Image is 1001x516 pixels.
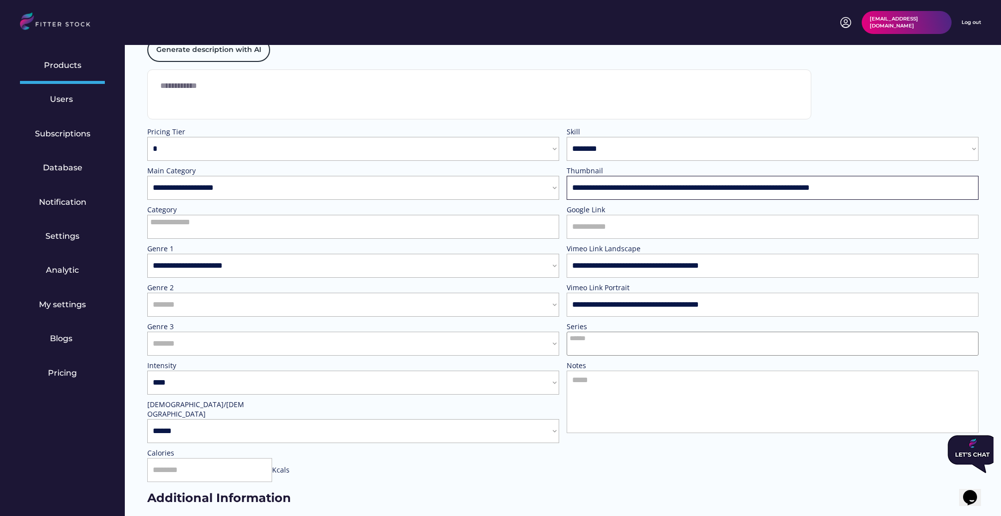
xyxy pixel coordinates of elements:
img: LOGO.svg [20,12,99,33]
div: Genre 1 [147,244,247,254]
div: Series [567,322,667,332]
div: Intensity [147,361,247,371]
div: Notification [39,197,86,208]
iframe: chat widget [944,431,994,477]
div: Pricing [48,368,77,379]
div: Main Category [147,166,247,176]
div: Notes [567,361,667,371]
div: Pricing Tier [147,127,247,137]
div: Vimeo Link Landscape [567,244,979,254]
div: Products [44,60,81,71]
div: Vimeo Link Portrait [567,283,667,293]
div: Blogs [50,333,75,344]
div: Additional Information [147,490,979,507]
img: profile-circle.svg [840,16,852,28]
div: [DEMOGRAPHIC_DATA]/[DEMOGRAPHIC_DATA] [147,400,247,419]
div: Subscriptions [35,128,90,139]
div: Kcals [272,465,290,475]
div: Calories [147,448,247,458]
div: Settings [45,231,79,242]
div: Thumbnail [567,166,667,176]
button: Generate description with AI [147,38,270,62]
div: Database [43,162,82,173]
div: Genre 3 [147,322,247,332]
div: Analytic [46,265,79,276]
div: Skill [567,127,667,137]
div: Users [50,94,75,105]
div: Genre 2 [147,283,247,293]
div: My settings [39,299,86,310]
div: Log out [962,19,981,26]
div: Category [147,205,247,215]
img: Chat attention grabber [4,4,54,42]
iframe: chat widget [959,476,991,506]
div: Google Link [567,205,667,215]
div: [EMAIL_ADDRESS][DOMAIN_NAME] [870,15,944,29]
